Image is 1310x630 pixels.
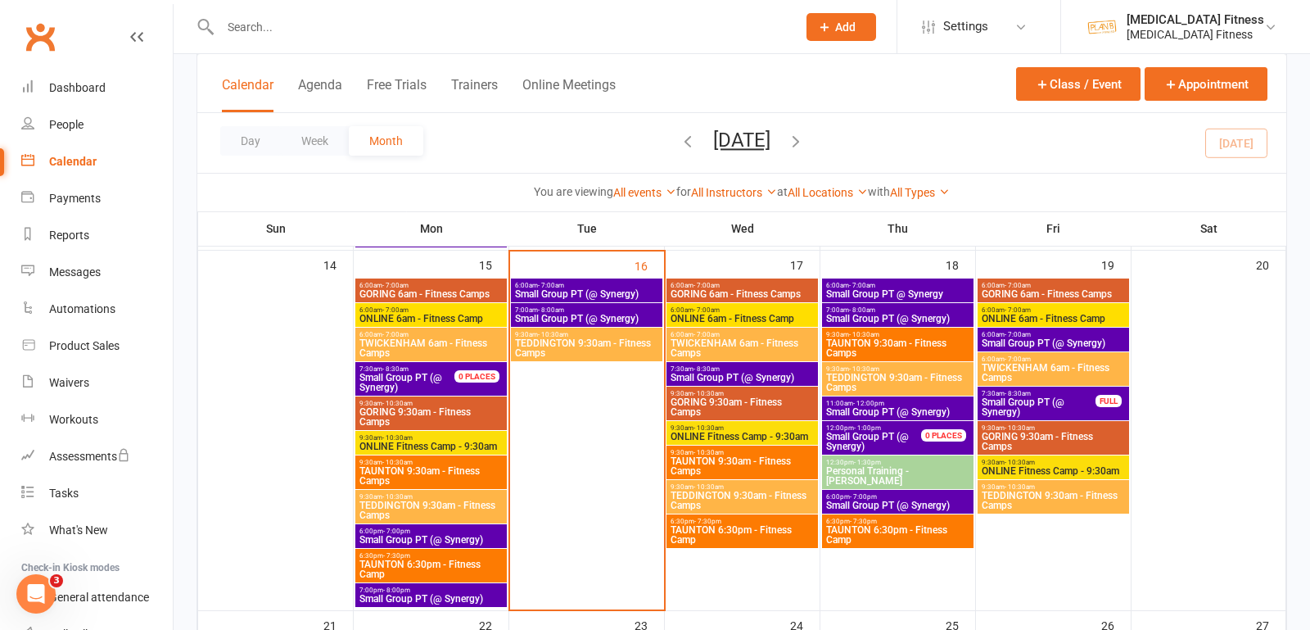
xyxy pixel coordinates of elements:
th: Sun [198,211,354,246]
div: 16 [635,252,664,279]
a: Calendar [21,143,173,180]
span: 9:30am [359,459,504,466]
span: ONLINE Fitness Camp - 9:30am [359,442,504,451]
span: - 10:30am [849,331,879,338]
span: - 10:30am [1005,424,1035,432]
span: - 7:00am [1005,306,1031,314]
span: Small Group PT (@ [826,431,909,442]
span: - 10:30am [1005,483,1035,491]
span: Small Group PT (@ Synergy) [825,407,970,417]
span: TAUNTON 9:30am - Fitness Camps [825,338,970,358]
div: FULL [1095,395,1122,407]
span: 9:30am [514,331,659,338]
span: Small Group PT (@ Synergy) [825,314,970,324]
span: 9:30am [981,483,1126,491]
a: All Locations [788,186,868,199]
th: Thu [820,211,976,246]
span: - 1:00pm [854,424,881,432]
a: Dashboard [21,70,173,107]
span: - 10:30am [693,449,724,456]
span: Synergy) [825,432,941,451]
span: 6:00am [981,331,1126,338]
span: Small Group PT (@ [359,372,442,383]
a: Workouts [21,401,173,438]
span: - 10:30am [382,400,413,407]
div: Dashboard [49,81,106,94]
span: TAUNTON 6:30pm - Fitness Camp [825,525,970,545]
div: 0 PLACES [454,370,499,383]
a: All events [613,186,676,199]
span: 9:30am [670,424,815,432]
div: Assessments [49,450,130,463]
div: Calendar [49,155,97,168]
div: Product Sales [49,339,120,352]
span: - 1:30pm [854,459,881,466]
span: 6:00am [359,331,504,338]
span: - 10:30am [849,365,879,373]
span: - 7:30pm [850,518,877,525]
span: 9:30am [981,424,1126,432]
span: - 7:30pm [383,552,410,560]
span: - 10:30am [693,483,724,491]
span: - 7:00am [538,282,564,289]
span: - 10:30am [382,493,413,501]
span: - 12:00pm [853,400,884,407]
a: Tasks [21,475,173,512]
div: General attendance [49,591,149,604]
span: 6:30pm [670,518,815,525]
span: 6:00am [359,282,504,289]
span: 9:30am [670,483,815,491]
div: 20 [1256,251,1285,278]
span: GORING 9:30am - Fitness Camps [981,432,1126,451]
span: TEDDINGTON 9:30am - Fitness Camps [981,491,1126,510]
span: TEDDINGTON 9:30am - Fitness Camps [670,491,815,510]
span: 6:30pm [825,518,970,525]
span: 9:30am [670,390,815,397]
span: ONLINE 6am - Fitness Camp [359,314,504,324]
span: - 8:00am [849,306,875,314]
span: Synergy) [359,373,474,392]
span: - 7:00am [849,282,875,289]
th: Wed [665,211,820,246]
span: TAUNTON 6:30pm - Fitness Camp [359,560,504,579]
div: 18 [946,251,975,278]
span: 6:00am [670,306,815,314]
span: GORING 6am - Fitness Camps [981,289,1126,299]
div: 0 PLACES [921,429,966,442]
strong: You are viewing [534,185,613,198]
div: [MEDICAL_DATA] Fitness [1127,12,1264,27]
span: TEDDINGTON 9:30am - Fitness Camps [825,373,970,392]
span: 6:00am [825,282,970,289]
div: Workouts [49,413,98,426]
div: Payments [49,192,101,205]
a: Clubworx [20,16,61,57]
span: 6:00am [670,331,815,338]
span: - 7:00am [693,306,720,314]
span: - 8:30am [382,365,409,373]
th: Fri [976,211,1132,246]
span: 6:00am [670,282,815,289]
span: 7:00am [514,306,659,314]
span: - 7:00am [1005,331,1031,338]
button: Online Meetings [522,77,616,112]
span: 6:00am [359,306,504,314]
a: Assessments [21,438,173,475]
span: 7:30am [359,365,474,373]
a: Waivers [21,365,173,401]
button: Add [806,13,876,41]
span: ONLINE Fitness Camp - 9:30am [981,466,1126,476]
span: 12:00pm [825,424,941,432]
span: - 10:30am [382,434,413,442]
button: Class / Event [1016,67,1141,101]
span: Small Group PT (@ Synergy) [981,338,1126,348]
span: - 10:30am [693,424,724,432]
span: - 8:30am [1005,390,1031,397]
span: Settings [943,8,988,45]
span: TAUNTON 9:30am - Fitness Camps [359,466,504,486]
button: Day [220,126,281,156]
input: Search... [215,16,785,39]
span: TEDDINGTON 9:30am - Fitness Camps [514,338,659,358]
span: GORING 6am - Fitness Camps [670,289,815,299]
span: Small Group PT (@ Synergy) [825,501,970,510]
span: 7:30am [981,390,1096,397]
